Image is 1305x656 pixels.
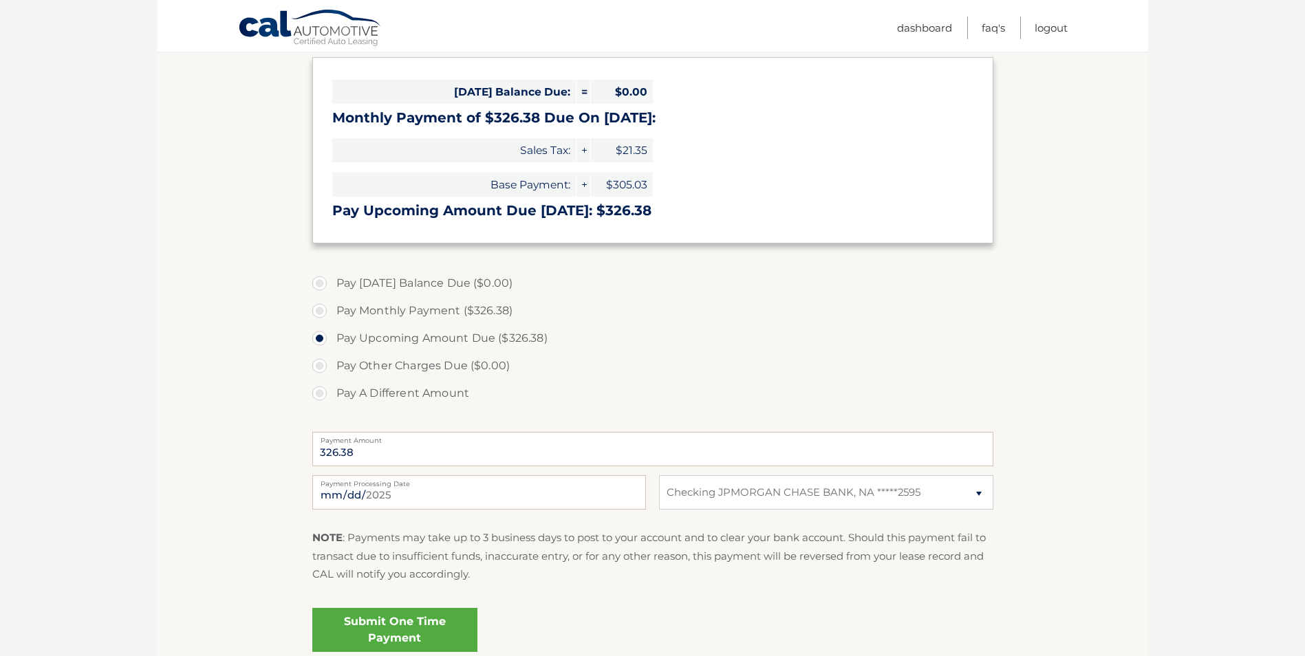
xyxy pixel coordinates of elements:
a: Cal Automotive [238,9,382,49]
a: Submit One Time Payment [312,608,477,652]
a: Dashboard [897,17,952,39]
label: Payment Processing Date [312,475,646,486]
label: Pay [DATE] Balance Due ($0.00) [312,270,993,297]
span: Sales Tax: [332,138,576,162]
label: Pay A Different Amount [312,380,993,407]
h3: Pay Upcoming Amount Due [DATE]: $326.38 [332,202,973,219]
span: + [576,173,590,197]
span: [DATE] Balance Due: [332,80,576,104]
span: $0.00 [591,80,653,104]
label: Pay Monthly Payment ($326.38) [312,297,993,325]
a: FAQ's [982,17,1005,39]
label: Pay Upcoming Amount Due ($326.38) [312,325,993,352]
input: Payment Amount [312,432,993,466]
a: Logout [1035,17,1068,39]
label: Pay Other Charges Due ($0.00) [312,352,993,380]
label: Payment Amount [312,432,993,443]
span: Base Payment: [332,173,576,197]
p: : Payments may take up to 3 business days to post to your account and to clear your bank account.... [312,529,993,583]
span: $21.35 [591,138,653,162]
input: Payment Date [312,475,646,510]
span: + [576,138,590,162]
span: $305.03 [591,173,653,197]
strong: NOTE [312,531,343,544]
span: = [576,80,590,104]
h3: Monthly Payment of $326.38 Due On [DATE]: [332,109,973,127]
